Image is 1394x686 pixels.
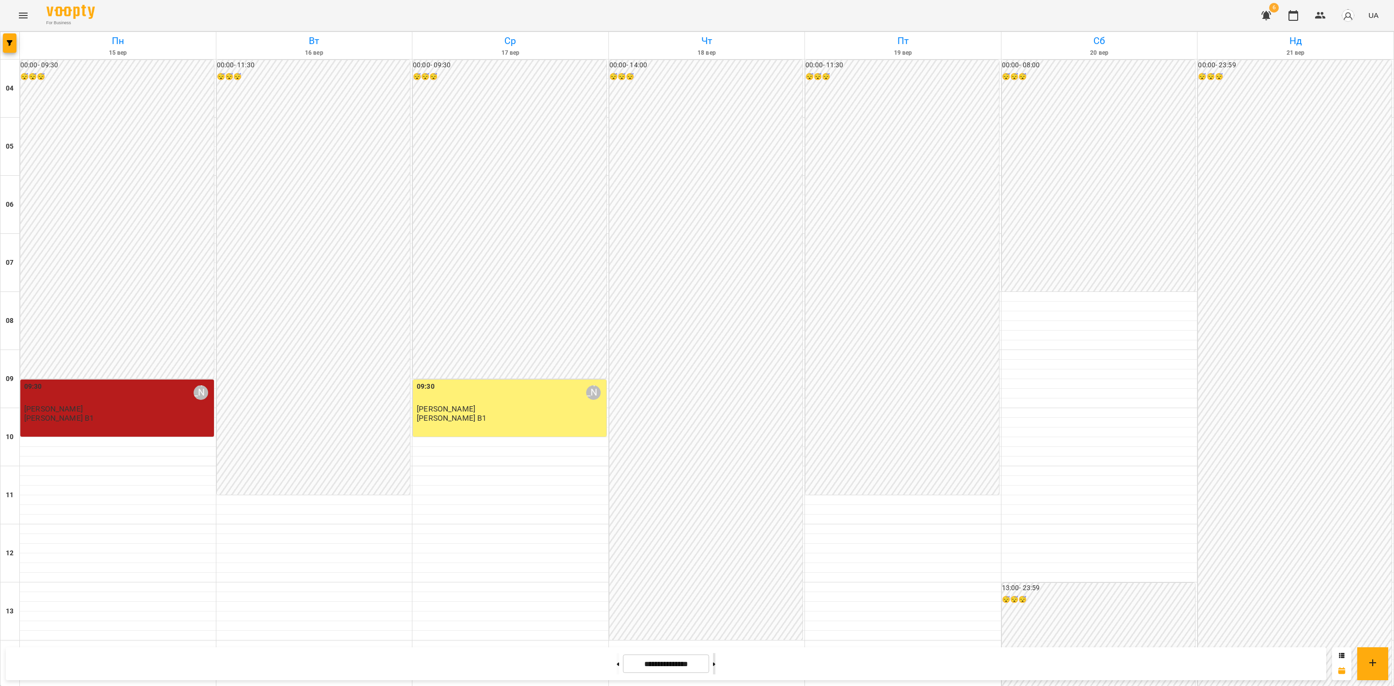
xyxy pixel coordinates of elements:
h6: 09 [6,374,14,384]
span: UA [1368,10,1379,20]
div: Олена Грицайко [586,385,601,400]
label: 09:30 [417,381,435,392]
h6: 04 [6,83,14,94]
h6: 😴😴😴 [609,72,803,82]
h6: 21 вер [1199,48,1392,58]
h6: 19 вер [806,48,1000,58]
p: [PERSON_NAME] В1 [417,414,486,422]
img: Voopty Logo [46,5,95,19]
h6: 17 вер [414,48,607,58]
img: avatar_s.png [1341,9,1355,22]
h6: Сб [1003,33,1196,48]
h6: 00:00 - 08:00 [1002,60,1196,71]
button: UA [1364,6,1382,24]
h6: Ср [414,33,607,48]
h6: 11 [6,490,14,501]
h6: Пн [21,33,214,48]
h6: 00:00 - 14:00 [609,60,803,71]
span: For Business [46,20,95,26]
h6: 😴😴😴 [1002,72,1196,82]
h6: 12 [6,548,14,559]
h6: Вт [218,33,411,48]
h6: 15 вер [21,48,214,58]
h6: 13 [6,606,14,617]
h6: 18 вер [610,48,803,58]
h6: Чт [610,33,803,48]
h6: 20 вер [1003,48,1196,58]
h6: Пт [806,33,1000,48]
h6: 07 [6,258,14,268]
span: 6 [1269,3,1279,13]
h6: 😴😴😴 [20,72,214,82]
h6: 06 [6,199,14,210]
h6: 16 вер [218,48,411,58]
h6: 😴😴😴 [217,72,410,82]
span: [PERSON_NAME] [417,404,475,413]
div: Олена Грицайко [194,385,208,400]
h6: 00:00 - 23:59 [1198,60,1392,71]
h6: 10 [6,432,14,442]
p: [PERSON_NAME] В1 [24,414,94,422]
h6: 😴😴😴 [805,72,999,82]
h6: 00:00 - 09:30 [413,60,606,71]
h6: 00:00 - 11:30 [805,60,999,71]
h6: 😴😴😴 [1002,595,1196,605]
h6: 05 [6,141,14,152]
h6: 00:00 - 09:30 [20,60,214,71]
h6: 08 [6,316,14,326]
button: Menu [12,4,35,27]
label: 09:30 [24,381,42,392]
h6: 😴😴😴 [1198,72,1392,82]
h6: 00:00 - 11:30 [217,60,410,71]
h6: 13:00 - 23:59 [1002,583,1196,594]
h6: 😴😴😴 [413,72,606,82]
h6: Нд [1199,33,1392,48]
span: [PERSON_NAME] [24,404,83,413]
